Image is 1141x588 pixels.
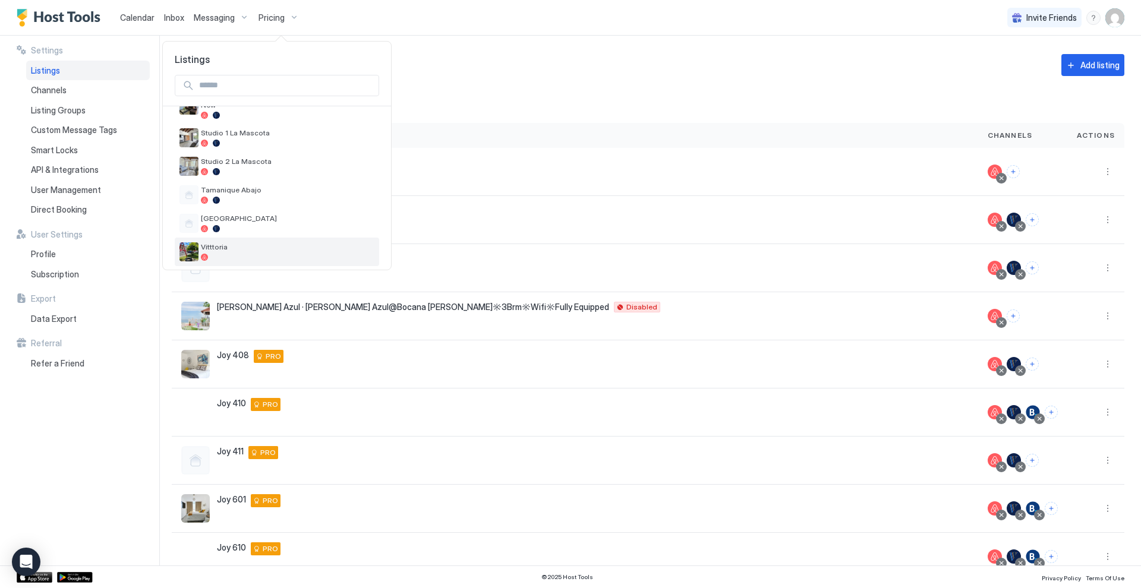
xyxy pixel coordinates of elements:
[201,128,374,137] span: Studio 1 La Mascota
[179,128,198,147] div: listing image
[12,548,40,576] div: Open Intercom Messenger
[201,214,374,223] span: [GEOGRAPHIC_DATA]
[179,242,198,261] div: listing image
[201,185,374,194] span: Tamanique Abajo
[201,157,374,166] span: Studio 2 La Mascota
[163,53,391,65] span: Listings
[201,242,374,251] span: Vitttoria
[179,157,198,176] div: listing image
[194,75,379,96] input: Input Field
